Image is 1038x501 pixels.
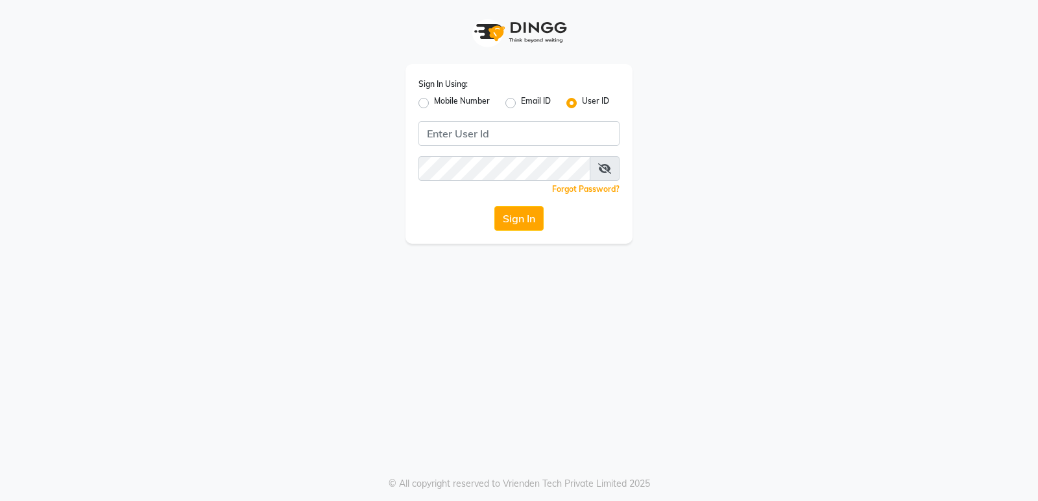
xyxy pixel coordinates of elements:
input: Username [418,156,590,181]
button: Sign In [494,206,544,231]
label: Email ID [521,95,551,111]
img: logo1.svg [467,13,571,51]
label: Mobile Number [434,95,490,111]
label: User ID [582,95,609,111]
input: Username [418,121,620,146]
label: Sign In Using: [418,78,468,90]
a: Forgot Password? [552,184,620,194]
